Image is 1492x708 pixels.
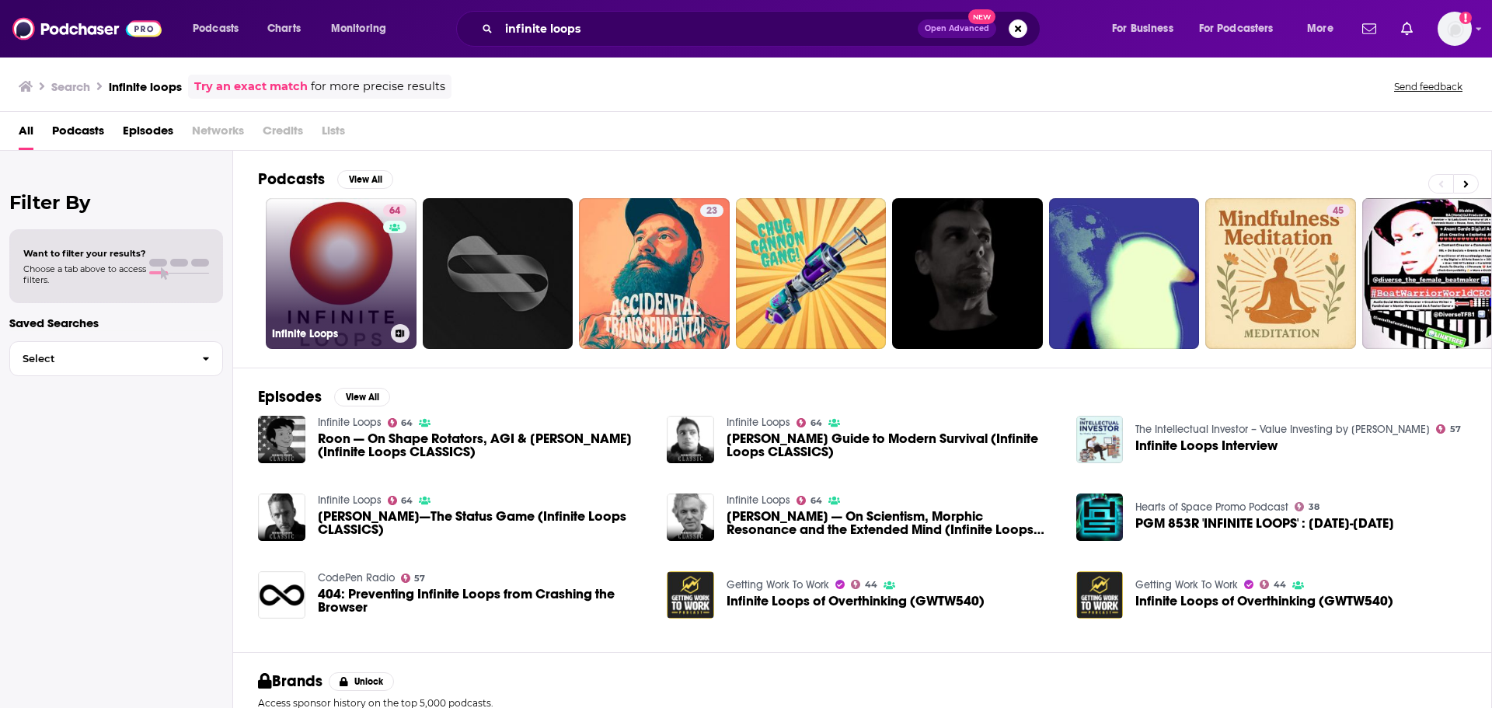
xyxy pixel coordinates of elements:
[414,575,425,582] span: 57
[1438,12,1472,46] span: Logged in as RebRoz5
[329,672,395,691] button: Unlock
[1076,494,1124,541] img: PGM 853R 'INFINITE LOOPS' : nov.18-25
[700,204,723,217] a: 23
[1295,502,1319,511] a: 38
[23,263,146,285] span: Choose a tab above to access filters.
[471,11,1055,47] div: Search podcasts, credits, & more...
[311,78,445,96] span: for more precise results
[23,248,146,259] span: Want to filter your results?
[1459,12,1472,24] svg: Add a profile image
[1395,16,1419,42] a: Show notifications dropdown
[1135,439,1278,452] a: Infinite Loops Interview
[925,25,989,33] span: Open Advanced
[727,595,985,608] a: Infinite Loops of Overthinking (GWTW540)
[1135,517,1394,530] a: PGM 853R 'INFINITE LOOPS' : nov.18-25
[9,191,223,214] h2: Filter By
[918,19,996,38] button: Open AdvancedNew
[192,118,244,150] span: Networks
[1135,517,1394,530] span: PGM 853R 'INFINITE LOOPS' : [DATE]-[DATE]
[968,9,996,24] span: New
[1076,571,1124,619] img: Infinite Loops of Overthinking (GWTW540)
[263,118,303,150] span: Credits
[258,387,322,406] h2: Episodes
[810,420,822,427] span: 64
[109,79,182,94] h3: infinite loops
[499,16,918,41] input: Search podcasts, credits, & more...
[1436,424,1461,434] a: 57
[10,354,190,364] span: Select
[401,420,413,427] span: 64
[383,204,406,217] a: 64
[318,571,395,584] a: CodePen Radio
[797,418,822,427] a: 64
[51,79,90,94] h3: Search
[1307,18,1333,40] span: More
[266,198,417,349] a: 64Infinite Loops
[727,432,1058,459] span: [PERSON_NAME] Guide to Modern Survival (Infinite Loops CLASSICS)
[579,198,730,349] a: 23
[1309,504,1319,511] span: 38
[258,416,305,463] img: Roon — On Shape Rotators, AGI & Tenet (Infinite Loops CLASSICS)
[258,494,305,541] img: Will Storr—The Status Game (Infinite Loops CLASSICS)
[318,432,649,459] a: Roon — On Shape Rotators, AGI & Tenet (Infinite Loops CLASSICS)
[258,387,390,406] a: EpisodesView All
[193,18,239,40] span: Podcasts
[334,388,390,406] button: View All
[1274,581,1286,588] span: 44
[865,581,877,588] span: 44
[388,418,413,427] a: 64
[9,316,223,330] p: Saved Searches
[19,118,33,150] a: All
[727,510,1058,536] a: Rupert Sheldrake — On Scientism, Morphic Resonance and the Extended Mind (Infinite Loops CLASSICS)
[258,571,305,619] img: 404: Preventing Infinite Loops from Crashing the Browser
[318,494,382,507] a: Infinite Loops
[258,671,322,691] h2: Brands
[1356,16,1382,42] a: Show notifications dropdown
[337,170,393,189] button: View All
[320,16,406,41] button: open menu
[52,118,104,150] a: Podcasts
[1112,18,1173,40] span: For Business
[318,416,382,429] a: Infinite Loops
[1205,198,1356,349] a: 45
[1189,16,1296,41] button: open menu
[267,18,301,40] span: Charts
[389,204,400,219] span: 64
[388,496,413,505] a: 64
[1135,578,1238,591] a: Getting Work To Work
[1076,416,1124,463] img: Infinite Loops Interview
[727,578,829,591] a: Getting Work To Work
[123,118,173,150] a: Episodes
[322,118,345,150] span: Lists
[1333,204,1344,219] span: 45
[1135,500,1288,514] a: Hearts of Space Promo Podcast
[1135,595,1393,608] a: Infinite Loops of Overthinking (GWTW540)
[667,494,714,541] img: Rupert Sheldrake — On Scientism, Morphic Resonance and the Extended Mind (Infinite Loops CLASSICS)
[1438,12,1472,46] button: Show profile menu
[258,169,325,189] h2: Podcasts
[667,571,714,619] a: Infinite Loops of Overthinking (GWTW540)
[706,204,717,219] span: 23
[1199,18,1274,40] span: For Podcasters
[1296,16,1353,41] button: open menu
[1135,423,1430,436] a: The Intellectual Investor – Value Investing by Vitaliy Katsenelson
[401,497,413,504] span: 64
[1260,580,1286,589] a: 44
[727,510,1058,536] span: [PERSON_NAME] — On Scientism, Morphic Resonance and the Extended Mind (Infinite Loops CLASSICS)
[667,416,714,463] img: Gurwinder Bhogal's Guide to Modern Survival (Infinite Loops CLASSICS)
[1101,16,1193,41] button: open menu
[12,14,162,44] img: Podchaser - Follow, Share and Rate Podcasts
[727,416,790,429] a: Infinite Loops
[851,580,877,589] a: 44
[257,16,310,41] a: Charts
[272,327,385,340] h3: Infinite Loops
